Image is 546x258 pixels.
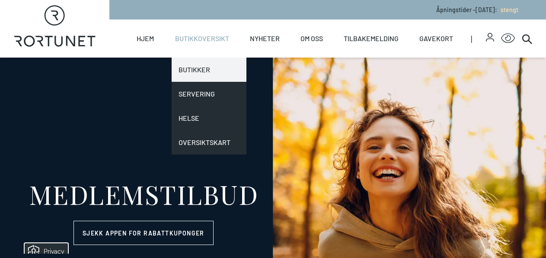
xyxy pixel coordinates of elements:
a: Butikker [172,58,246,82]
a: Servering [172,82,246,106]
a: Om oss [300,19,323,58]
a: Sjekk appen for rabattkuponger [73,221,214,245]
a: Gavekort [419,19,453,58]
h5: Privacy [35,2,56,16]
a: stengt [497,6,518,13]
a: Oversiktskart [172,130,246,155]
a: Nyheter [250,19,280,58]
a: Tilbakemelding [344,19,399,58]
div: MEDLEMSTILBUD [29,181,259,207]
span: | [471,19,486,58]
p: Åpningstider - [DATE] : [436,5,518,14]
iframe: Manage Preferences [9,242,79,254]
button: Open Accessibility Menu [501,32,515,45]
a: Butikkoversikt [175,19,229,58]
span: stengt [501,6,518,13]
a: Hjem [137,19,154,58]
a: Helse [172,106,246,130]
